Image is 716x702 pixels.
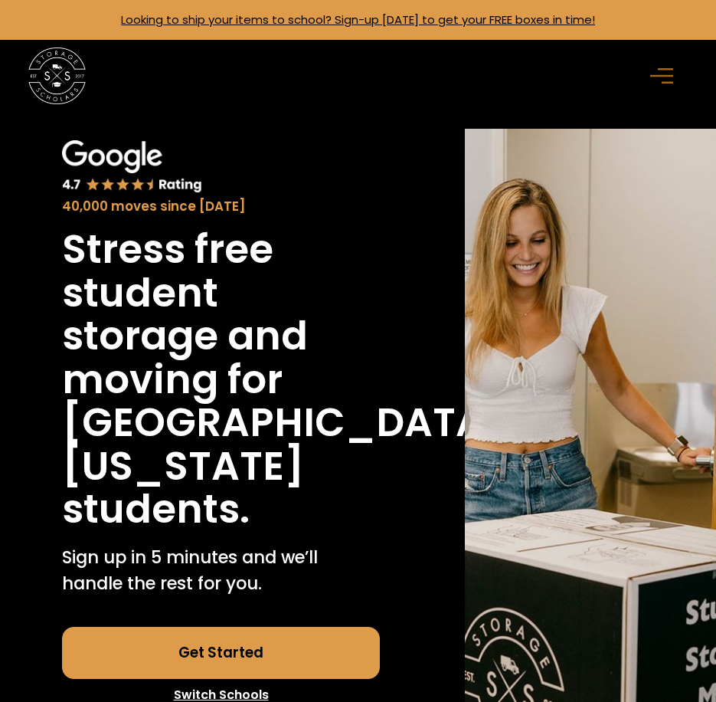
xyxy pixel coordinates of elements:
[121,11,595,28] a: Looking to ship your items to school? Sign-up [DATE] to get your FREE boxes in time!
[62,197,380,216] div: 40,000 moves since [DATE]
[28,48,86,105] a: home
[62,627,380,678] a: Get Started
[28,48,86,105] img: Storage Scholars main logo
[62,140,202,194] img: Google 4.7 star rating
[62,228,380,401] h1: Stress free student storage and moving for
[62,487,250,531] h1: students.
[62,545,380,596] p: Sign up in 5 minutes and we’ll handle the rest for you.
[642,53,688,99] div: menu
[62,401,504,487] h1: [GEOGRAPHIC_DATA][US_STATE]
